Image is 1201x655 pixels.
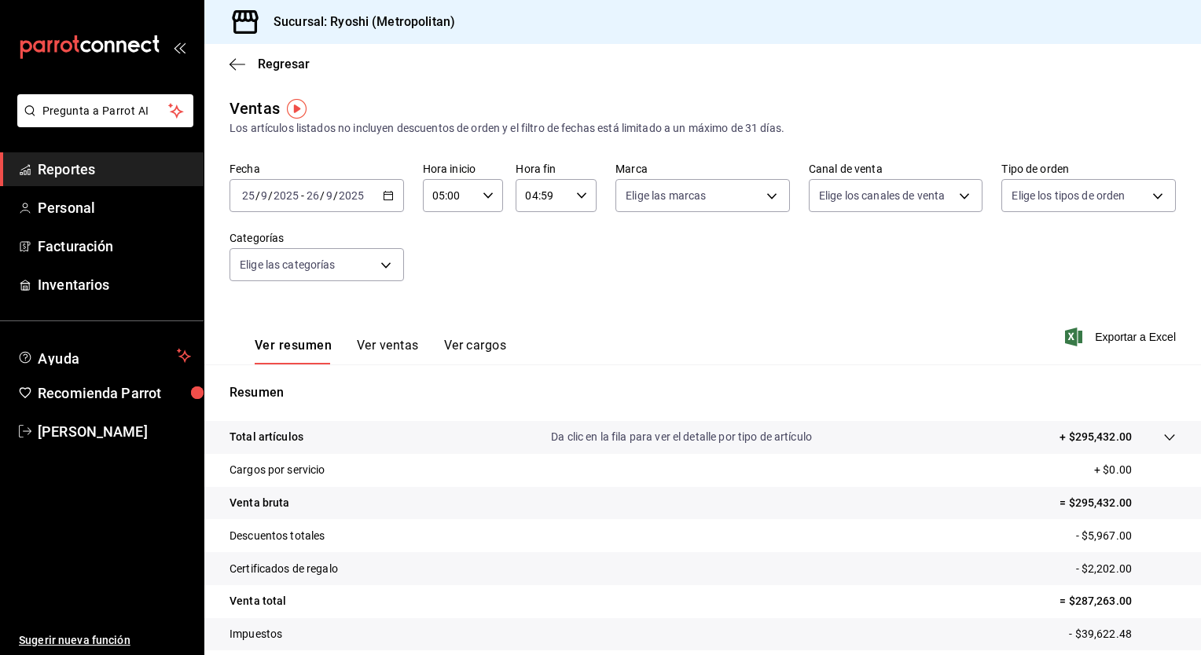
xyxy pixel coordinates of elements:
p: + $295,432.00 [1060,429,1132,445]
button: Ver cargos [444,338,507,364]
span: Regresar [258,57,310,71]
p: = $287,263.00 [1060,593,1176,609]
span: Elige las marcas [626,188,706,203]
p: Impuestos [230,626,282,642]
span: Ayuda [38,346,171,365]
div: navigation tabs [255,338,506,364]
label: Categorías [230,232,404,243]
p: Venta bruta [230,495,289,511]
span: Pregunta a Parrot AI [42,103,169,119]
p: Total artículos [230,429,303,445]
span: / [320,189,325,202]
span: / [268,189,273,202]
input: ---- [338,189,365,202]
span: Elige las categorías [240,257,336,273]
div: Los artículos listados no incluyen descuentos de orden y el filtro de fechas está limitado a un m... [230,120,1176,137]
p: = $295,432.00 [1060,495,1176,511]
p: Cargos por servicio [230,462,325,478]
label: Hora fin [516,163,597,174]
div: Ventas [230,97,280,120]
p: Descuentos totales [230,528,325,544]
span: Sugerir nueva función [19,632,191,649]
label: Canal de venta [809,163,983,174]
p: Venta total [230,593,286,609]
input: -- [325,189,333,202]
img: Tooltip marker [287,99,307,119]
p: Da clic en la fila para ver el detalle por tipo de artículo [551,429,812,445]
span: - [301,189,304,202]
p: - $5,967.00 [1076,528,1176,544]
button: Pregunta a Parrot AI [17,94,193,127]
span: / [333,189,338,202]
button: open_drawer_menu [173,41,185,53]
h3: Sucursal: Ryoshi (Metropolitan) [261,13,455,31]
span: Facturación [38,236,191,257]
button: Exportar a Excel [1068,327,1176,346]
label: Hora inicio [423,163,504,174]
span: Elige los canales de venta [819,188,945,203]
input: ---- [273,189,299,202]
input: -- [306,189,320,202]
span: / [255,189,260,202]
label: Fecha [230,163,404,174]
label: Marca [615,163,790,174]
button: Regresar [230,57,310,71]
p: - $39,622.48 [1069,626,1176,642]
p: - $2,202.00 [1076,561,1176,577]
span: Inventarios [38,274,191,295]
span: Elige los tipos de orden [1012,188,1125,203]
p: Resumen [230,383,1176,402]
span: Recomienda Parrot [38,382,191,404]
span: Reportes [38,159,191,180]
label: Tipo de orden [1001,163,1176,174]
span: Personal [38,197,191,218]
a: Pregunta a Parrot AI [11,114,193,130]
input: -- [241,189,255,202]
input: -- [260,189,268,202]
p: Certificados de regalo [230,561,338,577]
button: Ver resumen [255,338,332,364]
span: [PERSON_NAME] [38,421,191,442]
p: + $0.00 [1094,462,1176,478]
button: Ver ventas [357,338,419,364]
